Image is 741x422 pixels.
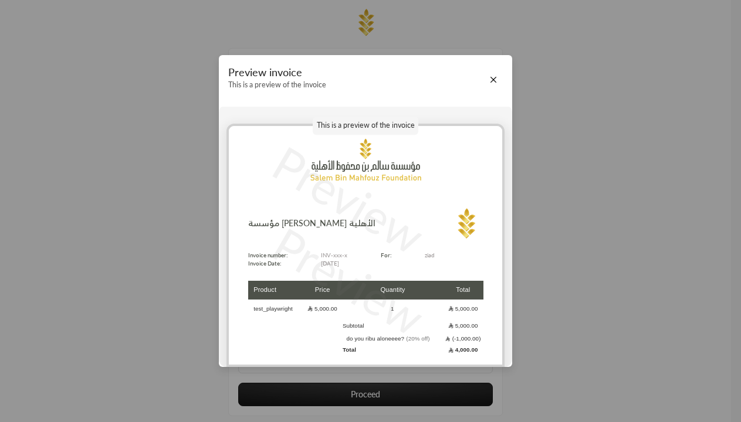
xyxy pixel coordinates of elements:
td: 5,000.00 [302,301,342,316]
td: 4,000.00 [443,344,483,356]
td: (-1,000.00) [443,335,483,343]
p: Invoice number: [248,251,287,260]
p: ziad [425,251,483,260]
td: Total [343,344,443,356]
button: Close [487,73,500,86]
p: Preview invoice [228,66,326,79]
table: Products [248,280,483,358]
img: Logo [448,206,483,241]
td: Subtotal [343,318,443,333]
th: Product [248,281,303,300]
p: Preview [260,128,438,271]
p: This is a preview of the invoice [228,81,326,90]
p: مؤسسة [PERSON_NAME] الأهلية [248,217,375,230]
p: Preview [260,209,438,352]
td: test_playwright [248,301,303,316]
span: (20% off) [406,335,429,342]
td: do you ribu aloneeee? [343,335,443,343]
td: 5,000.00 [443,318,483,333]
p: Invoice Date: [248,259,287,268]
th: Total [443,281,483,300]
p: This is a preview of the invoice [313,117,418,135]
img: hdromg_oukvb.png [229,126,502,196]
td: 5,000.00 [443,301,483,316]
